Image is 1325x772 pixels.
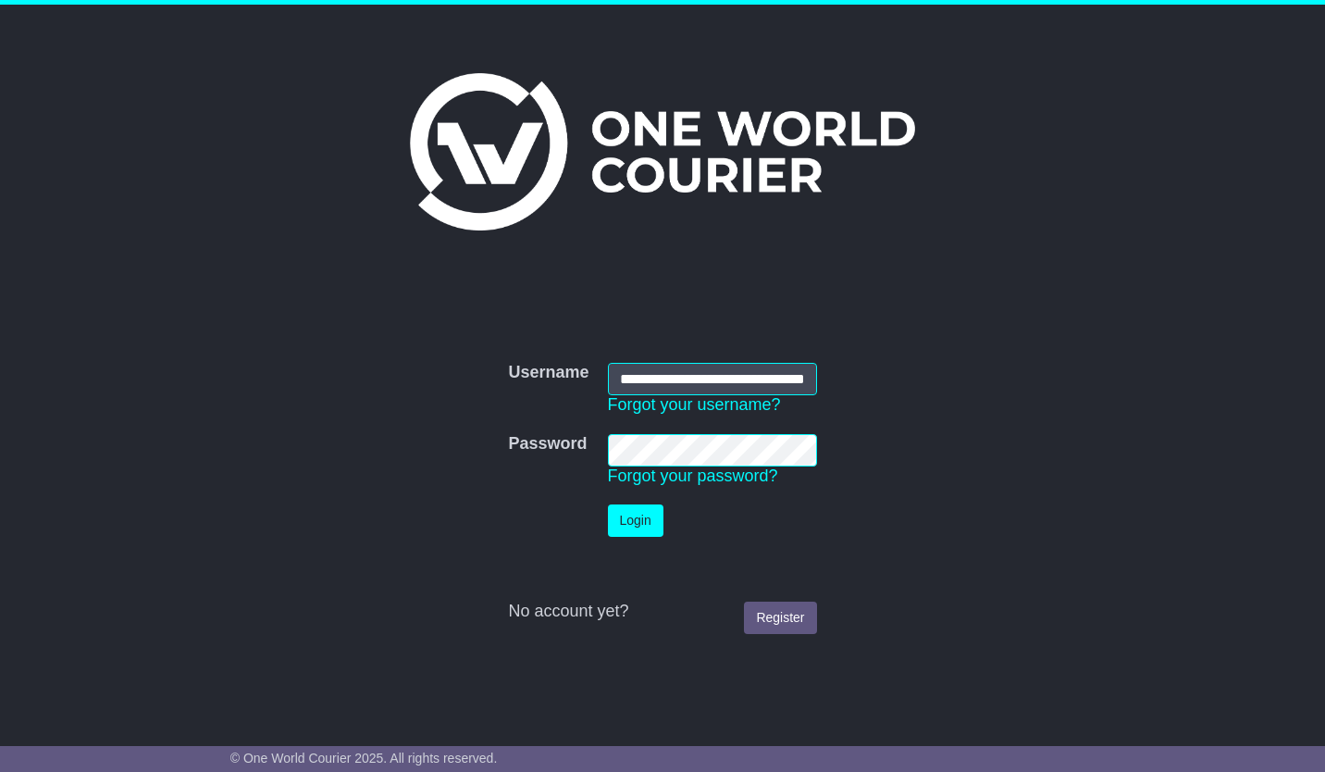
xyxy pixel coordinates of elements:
img: One World [410,73,915,230]
a: Forgot your password? [608,467,778,485]
a: Register [744,602,816,634]
span: © One World Courier 2025. All rights reserved. [230,751,498,766]
div: No account yet? [508,602,816,622]
label: Password [508,434,587,454]
button: Login [608,504,663,537]
label: Username [508,363,588,383]
a: Forgot your username? [608,395,781,414]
